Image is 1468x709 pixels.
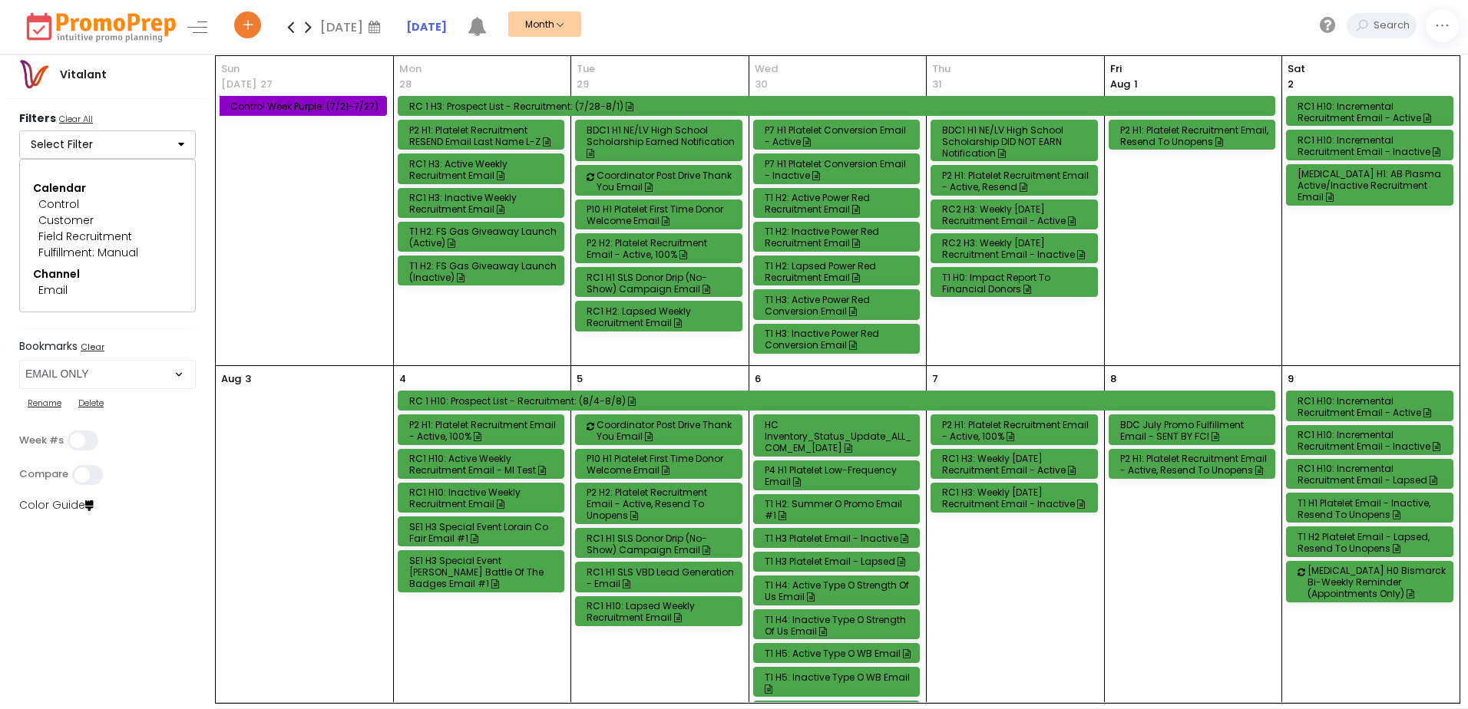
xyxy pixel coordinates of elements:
[19,110,56,126] strong: Filters
[942,486,1091,509] div: RC1 H3: Weekly [DATE] Recruitment Email - Inactive
[399,371,406,387] p: 4
[1298,429,1447,452] div: RC1 H10: Incremental Recruitment Email - Inactive
[1298,395,1447,418] div: RC1 H10: Incremental Recruitment Email - Active
[1298,463,1447,486] div: RC1 H10: Incremental Recruitment Email - Lapsed
[1288,61,1454,77] span: Sat
[755,371,761,387] p: 6
[409,395,1268,407] div: RC 1 H10: Prospect List - Recruitment: (8/4-8/8)
[1110,77,1130,91] span: Aug
[597,170,746,193] div: Coordinator Post Drive Thank You Email
[38,282,177,298] div: Email
[399,77,412,92] p: 28
[587,124,736,159] div: BDC1 H1 NE/LV High School Scholarship Earned Notification
[587,600,736,623] div: RC1 H10: Lapsed Weekly Recruitment Email
[577,371,583,387] p: 5
[1298,101,1447,124] div: RC1 H10: Incremental Recruitment Email - Active
[221,61,388,77] span: Sun
[1110,371,1116,387] p: 8
[942,170,1091,193] div: P2 H1: Platelet Recruitment Email - Active, Resend
[587,566,736,589] div: RC1 H1 SLS VBD Lead Generation - Email
[59,113,93,125] u: Clear All
[765,294,914,317] div: T1 H3: Active Power Red Conversion Email
[409,101,1268,112] div: RC 1 H3: Prospect List - Recruitment: (7/28-8/1)
[1308,565,1456,599] div: [MEDICAL_DATA] H0 Bismarck Bi-Weekly Reminder (Appointments Only)
[49,67,117,83] div: Vitalant
[765,533,914,544] div: T1 H3 Platelet Email - Inactive
[33,180,182,196] div: Calendar
[765,226,914,249] div: T1 H2: Inactive Power Red Recruitment Email
[765,579,914,602] div: T1 H4: Active Type O Strength of Us Email
[1120,124,1269,147] div: P2 H1: Platelet Recruitment Email, Resend to Unopens
[1110,61,1276,77] span: Fri
[28,397,61,409] u: Rename
[942,237,1091,260] div: RC2 H3: Weekly [DATE] Recruitment Email - Inactive
[409,192,558,215] div: RC1 H3: Inactive Weekly Recruitment Email
[1120,419,1269,442] div: BDC July Promo Fulfillment Email - SENT BY FCI
[409,124,558,147] div: P2 H1: Platelet Recruitment RESEND Email Last Name L-Z
[1298,531,1447,554] div: T1 H2 Platelet Email - Lapsed, Resend to Unopens
[409,158,558,181] div: RC1 H3: Active Weekly Recruitment Email
[19,130,196,160] button: Select Filter
[1120,453,1269,476] div: P2 H1: Platelet Recruitment Email - Active, Resend to Unopens
[932,61,1098,77] span: Thu
[932,371,938,387] p: 7
[409,486,558,509] div: RC1 H10: Inactive Weekly Recruitment Email
[1298,134,1447,157] div: RC1 H10: Incremental Recruitment Email - Inactive
[409,453,558,476] div: RC1 H10: Active Weekly Recruitment Email - MI Test
[942,419,1091,442] div: P2 H1: Platelet Recruitment Email - Active, 100%
[765,464,914,487] div: P4 H1 Platelet Low-Frequency Email
[765,556,914,567] div: T1 H3 Platelet Email - Lapsed
[38,245,177,261] div: Fulfillment: Manual
[1288,77,1294,92] p: 2
[587,533,736,556] div: RC1 H1 SLS Donor Drip (No-Show) Campaign Email
[38,196,177,213] div: Control
[942,272,1091,295] div: T1 H0: Impact Report to Financial Donors
[1370,13,1417,38] input: Search
[19,468,68,480] label: Compare
[221,77,256,92] p: [DATE]
[81,341,104,353] u: Clear
[765,648,914,659] div: T1 H5: Active Type O WB Email
[587,486,736,521] div: P2 H2: Platelet Recruitment Email - Active, Resend to Unopens
[320,15,385,38] div: [DATE]
[587,203,736,226] div: P10 H1 Platelet First Time Donor Welcome Email
[33,266,182,282] div: Channel
[399,61,565,77] span: Mon
[765,498,914,521] div: T1 H2: Summer O Promo Email #1
[230,101,380,112] div: Control Week Purple: (7/21-7/27)
[1298,168,1447,203] div: [MEDICAL_DATA] H1: AB Plasma Active/Inactive Recruitment Email
[765,124,914,147] div: P7 H1 Platelet Conversion Email - Active
[409,521,558,544] div: SE1 H3 Special Event Lorain Co Fair Email #1
[587,453,736,476] div: P10 H1 Platelet First Time Donor Welcome Email
[38,213,177,229] div: Customer
[932,77,942,92] p: 31
[587,237,736,260] div: P2 H2: Platelet Recruitment Email - Active, 100%
[1110,77,1138,92] p: 1
[1298,497,1447,520] div: T1 H1 Platelet Email - Inactive, Resend to Unopens
[409,555,558,589] div: SE1 H3 Special Event [PERSON_NAME] Battle of the Badges Email #1
[755,77,768,92] p: 30
[409,419,558,442] div: P2 H1: Platelet Recruitment Email - Active, 100%
[406,19,447,35] a: [DATE]
[577,77,589,92] p: 29
[755,61,921,77] span: Wed
[260,77,273,92] p: 27
[765,328,914,351] div: T1 H3: Inactive Power Red Conversion Email
[765,192,914,215] div: T1 H2: Active Power Red Recruitment Email
[942,453,1091,476] div: RC1 H3: Weekly [DATE] Recruitment Email - Active
[221,371,241,387] p: Aug
[19,497,94,513] a: Color Guide
[409,260,558,283] div: T1 H2: FS Gas Giveaway Launch (Inactive)
[18,59,49,90] img: vitalantlogo.png
[765,260,914,283] div: T1 H2: Lapsed Power Red Recruitment Email
[508,12,581,37] button: Month
[597,419,746,442] div: Coordinator Post Drive Thank You Email
[38,229,177,245] div: Field Recruitment
[19,434,64,447] label: Week #s
[587,305,736,328] div: RC1 H2: Lapsed Weekly Recruitment Email
[765,419,914,453] div: HC Inventory_Status_Update_ALL_COM_EM_[DATE]
[765,158,914,181] div: P7 H1 Platelet Conversion Email - Inactive
[409,226,558,249] div: T1 H2: FS Gas Giveaway Launch (Active)
[942,124,1091,159] div: BDC1 H1 NE/LV High School Scholarship DID NOT EARN Notification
